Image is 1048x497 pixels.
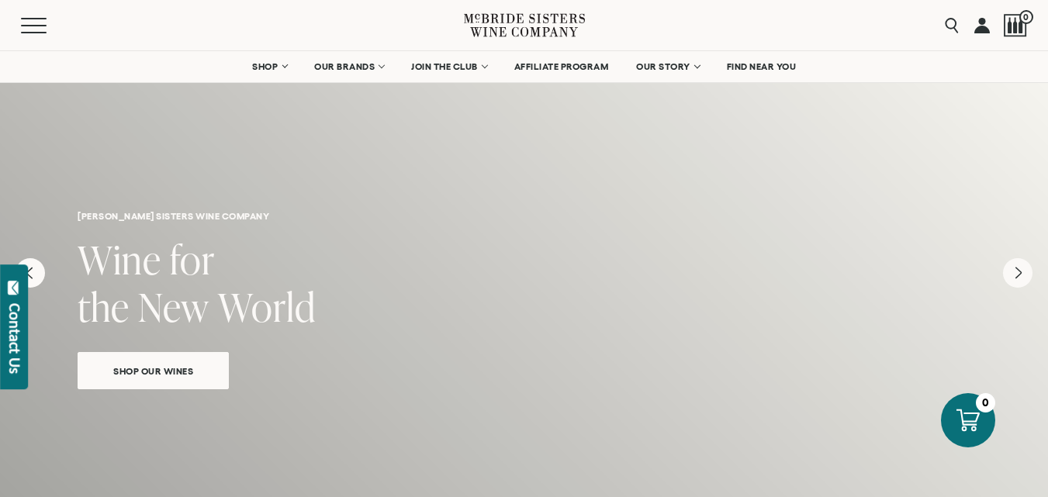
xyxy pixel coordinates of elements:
span: OUR BRANDS [314,61,375,72]
a: OUR STORY [626,51,709,82]
button: Mobile Menu Trigger [21,18,77,33]
a: OUR BRANDS [304,51,393,82]
button: Previous [16,258,45,288]
span: AFFILIATE PROGRAM [514,61,609,72]
button: Next [1003,258,1032,288]
span: New [138,280,209,333]
span: Shop Our Wines [86,362,220,380]
span: FIND NEAR YOU [727,61,797,72]
span: JOIN THE CLUB [411,61,478,72]
a: SHOP [242,51,296,82]
span: 0 [1019,10,1033,24]
a: JOIN THE CLUB [401,51,496,82]
span: OUR STORY [636,61,690,72]
a: AFFILIATE PROGRAM [504,51,619,82]
div: Contact Us [7,303,22,374]
span: World [218,280,316,333]
div: 0 [976,393,995,412]
span: the [78,280,130,333]
h6: [PERSON_NAME] sisters wine company [78,211,970,221]
a: FIND NEAR YOU [717,51,807,82]
span: for [170,233,215,286]
span: Wine [78,233,161,286]
span: SHOP [252,61,278,72]
a: Shop Our Wines [78,352,229,389]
